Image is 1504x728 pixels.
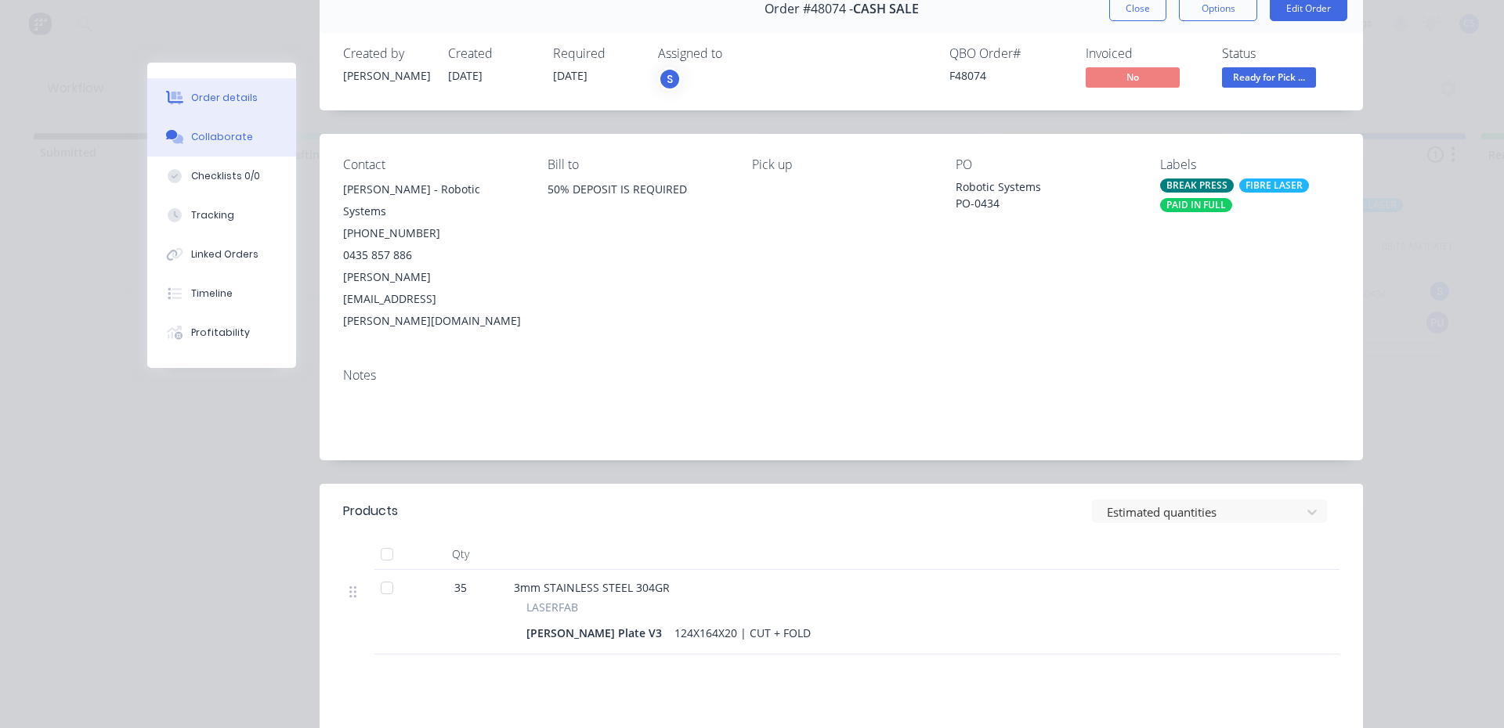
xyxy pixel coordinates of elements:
[1160,178,1234,193] div: BREAK PRESS
[1222,67,1316,87] span: Ready for Pick ...
[1160,198,1232,212] div: PAID IN FULL
[147,274,296,313] button: Timeline
[853,2,919,16] span: CASH SALE
[548,178,727,229] div: 50% DEPOSIT IS REQUIRED
[343,178,522,332] div: [PERSON_NAME] - Robotic Systems[PHONE_NUMBER]0435 857 886[PERSON_NAME][EMAIL_ADDRESS][PERSON_NAME...
[191,208,234,222] div: Tracking
[548,157,727,172] div: Bill to
[147,117,296,157] button: Collaborate
[147,157,296,196] button: Checklists 0/0
[454,579,467,596] span: 35
[343,157,522,172] div: Contact
[343,46,429,61] div: Created by
[1222,46,1339,61] div: Status
[668,622,817,644] div: 124X164X20 | CUT + FOLD
[1086,46,1203,61] div: Invoiced
[414,539,508,570] div: Qty
[343,178,522,222] div: [PERSON_NAME] - Robotic Systems
[147,313,296,352] button: Profitability
[191,130,253,144] div: Collaborate
[147,78,296,117] button: Order details
[343,502,398,521] div: Products
[191,91,258,105] div: Order details
[658,67,681,91] button: S
[343,244,522,266] div: 0435 857 886
[1239,178,1309,193] div: FIBRE LASER
[949,46,1067,61] div: QBO Order #
[1086,67,1180,87] span: No
[526,599,578,615] span: LASERFAB
[1222,67,1316,91] button: Ready for Pick ...
[553,46,639,61] div: Required
[191,287,233,301] div: Timeline
[956,157,1135,172] div: PO
[191,247,258,261] div: Linked Orders
[956,178,1135,211] div: Robotic Systems PO-0434
[343,67,429,84] div: [PERSON_NAME]
[147,196,296,235] button: Tracking
[752,157,931,172] div: Pick up
[343,222,522,244] div: [PHONE_NUMBER]
[448,68,483,83] span: [DATE]
[191,326,250,340] div: Profitability
[343,368,1339,383] div: Notes
[553,68,587,83] span: [DATE]
[548,178,727,200] div: 50% DEPOSIT IS REQUIRED
[658,46,815,61] div: Assigned to
[1160,157,1339,172] div: Labels
[147,235,296,274] button: Linked Orders
[514,580,670,595] span: 3mm STAINLESS STEEL 304GR
[949,67,1067,84] div: F48074
[526,622,668,644] div: [PERSON_NAME] Plate V3
[765,2,853,16] span: Order #48074 -
[343,266,522,332] div: [PERSON_NAME][EMAIL_ADDRESS][PERSON_NAME][DOMAIN_NAME]
[448,46,534,61] div: Created
[191,169,260,183] div: Checklists 0/0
